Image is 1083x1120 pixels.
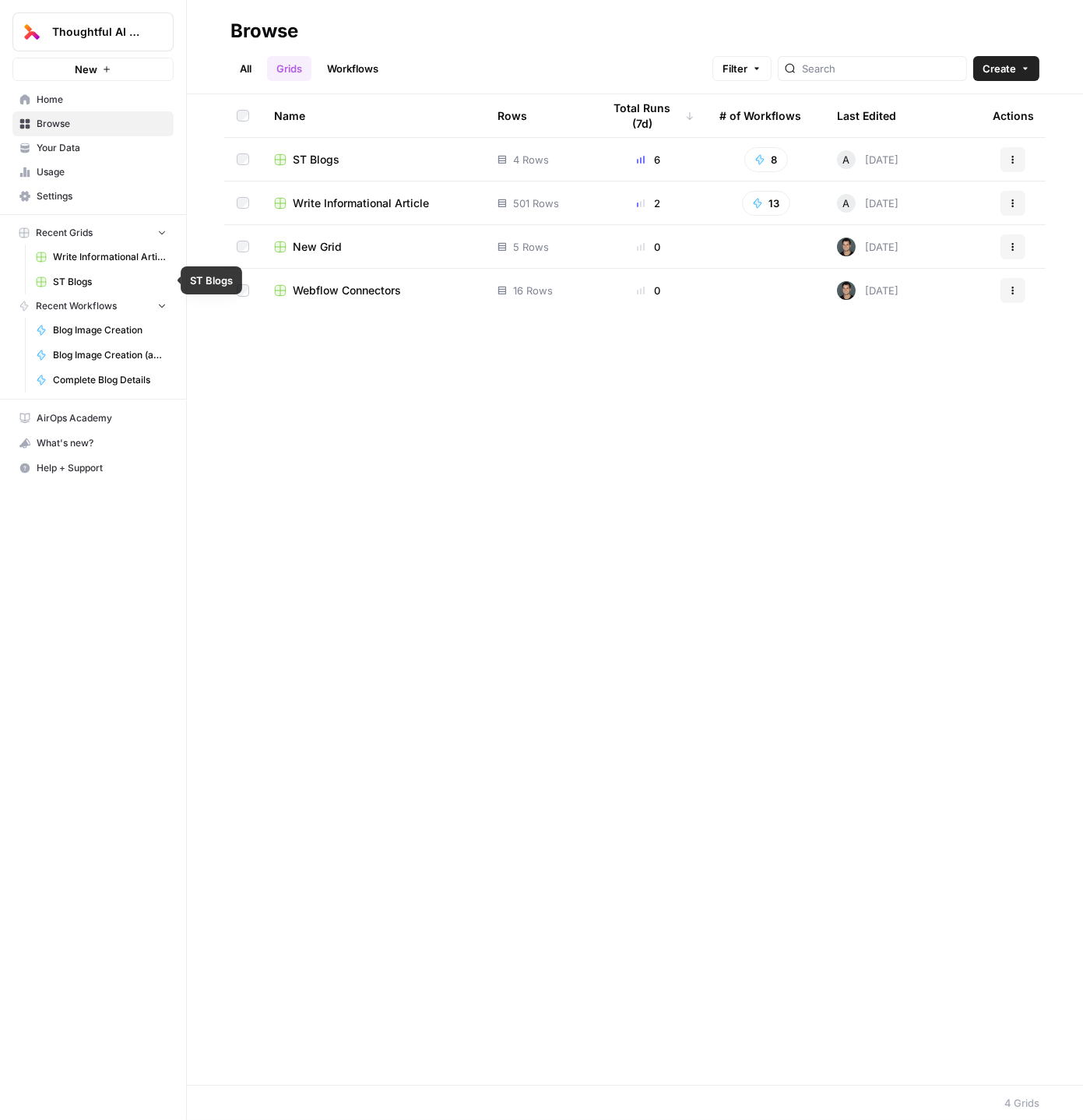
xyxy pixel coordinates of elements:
span: Webflow Connectors [293,283,401,298]
img: klt2gisth7jypmzdkryddvk9ywnb [837,281,856,300]
a: Home [12,87,174,112]
div: [DATE] [837,238,898,256]
button: New [12,58,174,81]
span: New Grid [293,239,342,255]
a: Settings [12,184,174,209]
span: Filter [723,61,747,76]
button: What's new? [12,431,174,456]
span: Your Data [37,141,167,155]
span: Browse [37,117,167,131]
a: Write Informational Article [274,195,473,211]
span: Help + Support [37,461,167,475]
div: 0 [603,283,694,298]
span: 5 Rows [513,239,549,255]
span: Recent Workflows [36,299,117,313]
a: All [230,56,261,81]
a: ST Blogs [274,152,473,167]
span: 4 Rows [513,152,549,167]
span: Write Informational Article [293,195,429,211]
span: ST Blogs [53,275,167,289]
span: AirOps Academy [37,411,167,425]
div: Name [274,94,473,137]
span: 16 Rows [513,283,553,298]
img: Thoughtful AI Content Engine Logo [18,18,46,46]
span: ST Blogs [293,152,339,167]
span: Write Informational Article [53,250,167,264]
input: Search [802,61,960,76]
div: # of Workflows [719,94,801,137]
a: Write Informational Article [29,245,174,269]
span: Blog Image Creation [53,323,167,337]
div: Browse [230,19,298,44]
button: Filter [712,56,772,81]
div: [DATE] [837,150,898,169]
span: A [843,195,850,211]
a: Blog Image Creation [29,318,174,343]
a: Complete Blog Details [29,368,174,393]
span: Recent Grids [36,226,93,240]
button: Create [973,56,1039,81]
button: Help + Support [12,456,174,481]
span: Blog Image Creation (ad hoc) [53,348,167,362]
div: 6 [603,152,694,167]
div: [DATE] [837,281,898,300]
button: 8 [744,147,788,172]
span: Complete Blog Details [53,373,167,387]
span: A [843,152,850,167]
a: AirOps Academy [12,406,174,431]
div: Total Runs (7d) [603,94,694,137]
span: Thoughtful AI Content Engine [52,24,146,40]
div: 0 [603,239,694,255]
a: Workflows [318,56,388,81]
button: Recent Workflows [12,294,174,318]
img: klt2gisth7jypmzdkryddvk9ywnb [837,238,856,256]
span: Create [983,61,1016,76]
a: Webflow Connectors [274,283,473,298]
span: Settings [37,189,167,203]
a: New Grid [274,239,473,255]
div: What's new? [13,431,173,455]
a: Grids [267,56,311,81]
span: Home [37,93,167,107]
span: New [75,62,97,77]
div: Rows [498,94,527,137]
span: 501 Rows [513,195,559,211]
div: 2 [603,195,694,211]
div: Last Edited [837,94,896,137]
a: Usage [12,160,174,185]
a: Blog Image Creation (ad hoc) [29,343,174,368]
button: Workspace: Thoughtful AI Content Engine [12,12,174,51]
button: 13 [742,191,790,216]
a: Browse [12,111,174,136]
a: ST Blogs [29,269,174,294]
div: Actions [993,94,1034,137]
span: Usage [37,165,167,179]
div: [DATE] [837,194,898,213]
button: Recent Grids [12,221,174,245]
div: 4 Grids [1004,1095,1039,1111]
a: Your Data [12,136,174,160]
